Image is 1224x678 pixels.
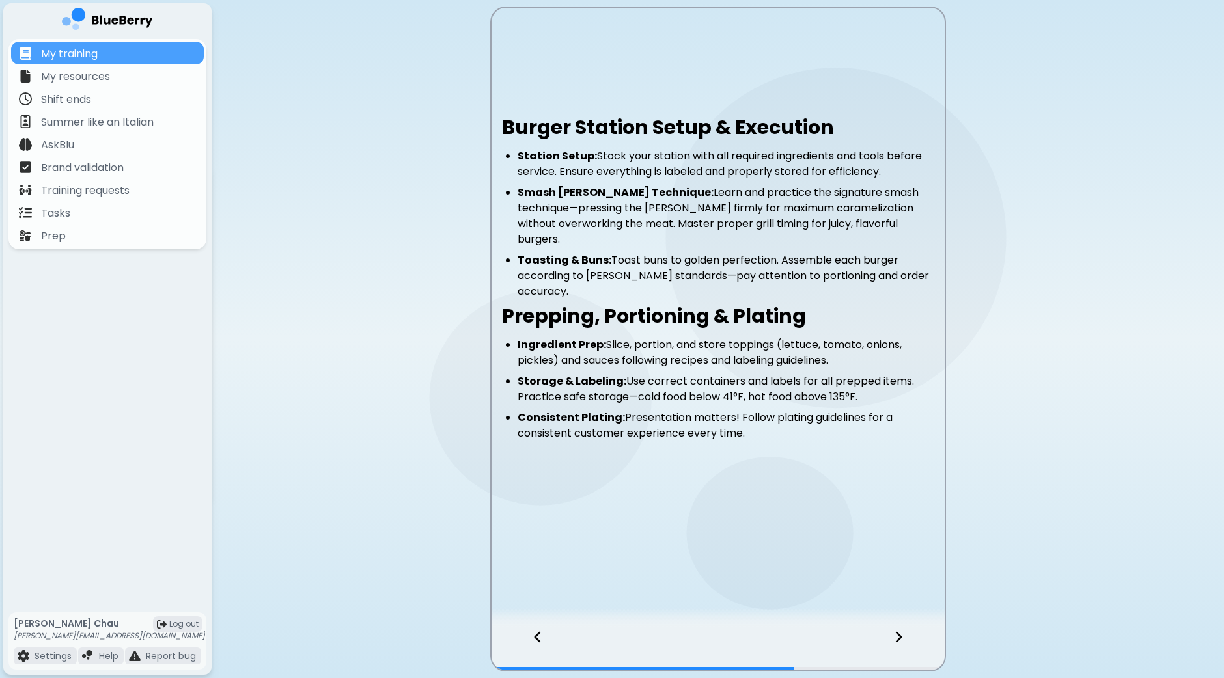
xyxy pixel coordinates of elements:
li: Presentation matters! Follow plating guidelines for a consistent customer experience every time. [518,410,934,441]
strong: Ingredient Prep: [518,337,606,352]
span: Log out [169,619,199,629]
p: [PERSON_NAME][EMAIL_ADDRESS][DOMAIN_NAME] [14,631,205,641]
p: [PERSON_NAME] Chau [14,617,205,629]
li: Use correct containers and labels for all prepped items. Practice safe storage—cold food below 41... [518,373,934,405]
p: Help [99,650,118,662]
img: file icon [19,92,32,105]
li: Slice, portion, and store toppings (lettuce, tomato, onions, pickles) and sauces following recipe... [518,337,934,368]
img: company logo [62,8,153,34]
img: file icon [19,183,32,197]
img: file icon [19,229,32,242]
p: Brand validation [41,160,124,176]
p: Shift ends [41,92,91,107]
img: file icon [19,138,32,151]
strong: Storage & Labeling: [518,373,626,388]
img: file icon [82,650,94,662]
img: file icon [19,47,32,60]
p: Tasks [41,206,70,221]
p: Report bug [146,650,196,662]
p: Prep [41,228,66,244]
strong: Smash [PERSON_NAME] Technique: [518,185,714,200]
p: My resources [41,69,110,85]
strong: Station Setup: [518,148,597,163]
p: Settings [35,650,72,662]
li: Stock your station with all required ingredients and tools before service. Ensure everything is l... [518,148,934,180]
img: file icon [19,206,32,219]
img: logout [157,619,167,629]
p: AskBlu [41,137,74,153]
li: Toast buns to golden perfection. Assemble each burger according to [PERSON_NAME] standards—pay at... [518,252,934,299]
img: file icon [19,161,32,174]
strong: Toasting & Buns: [518,252,611,267]
p: Summer like an Italian [41,115,154,130]
li: Learn and practice the signature smash technique—pressing the [PERSON_NAME] firmly for maximum ca... [518,185,934,247]
p: Training requests [41,183,130,198]
strong: Consistent Plating: [518,410,625,425]
h2: Prepping, Portioning & Plating [502,305,934,328]
img: file icon [18,650,29,662]
img: file icon [19,115,32,128]
p: My training [41,46,98,62]
h2: Burger Station Setup & Execution [502,116,934,139]
img: file icon [19,70,32,83]
img: file icon [129,650,141,662]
